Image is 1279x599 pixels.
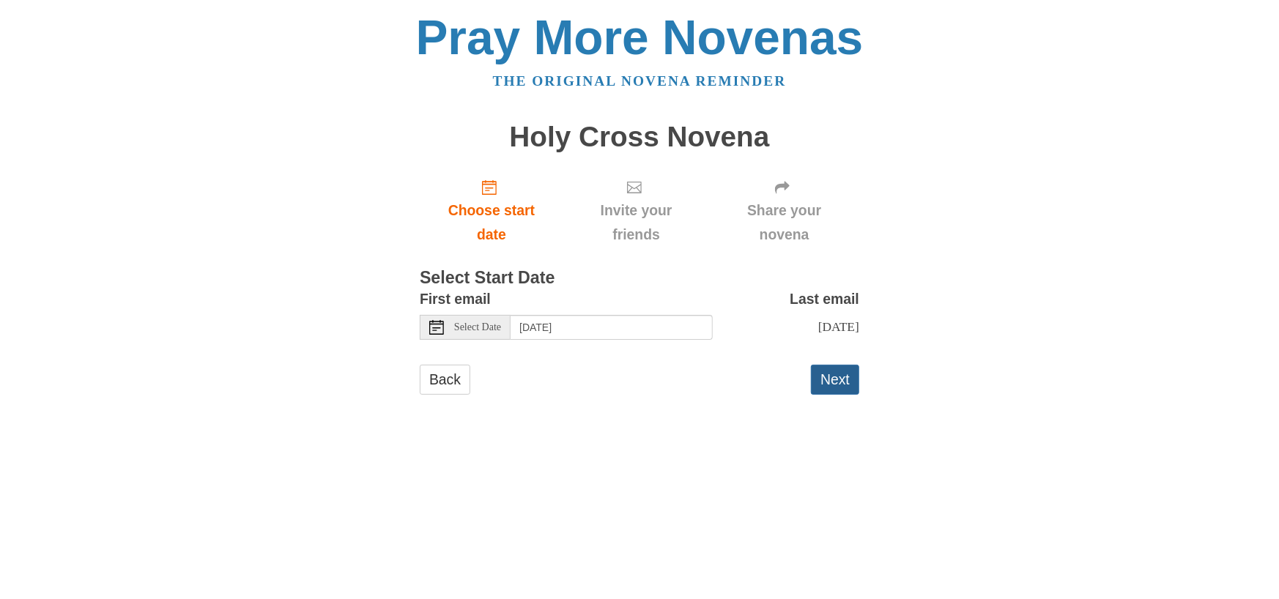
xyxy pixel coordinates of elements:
h1: Holy Cross Novena [420,122,859,153]
a: The original novena reminder [493,73,787,89]
span: Choose start date [434,198,549,247]
label: Last email [790,287,859,311]
a: Pray More Novenas [416,10,864,64]
span: Share your novena [724,198,845,247]
div: Click "Next" to confirm your start date first. [709,167,859,254]
span: Invite your friends [578,198,694,247]
span: Select Date [454,322,501,332]
div: Click "Next" to confirm your start date first. [563,167,709,254]
button: Next [811,365,859,395]
a: Back [420,365,470,395]
a: Choose start date [420,167,563,254]
label: First email [420,287,491,311]
h3: Select Start Date [420,269,859,288]
span: [DATE] [818,319,859,334]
